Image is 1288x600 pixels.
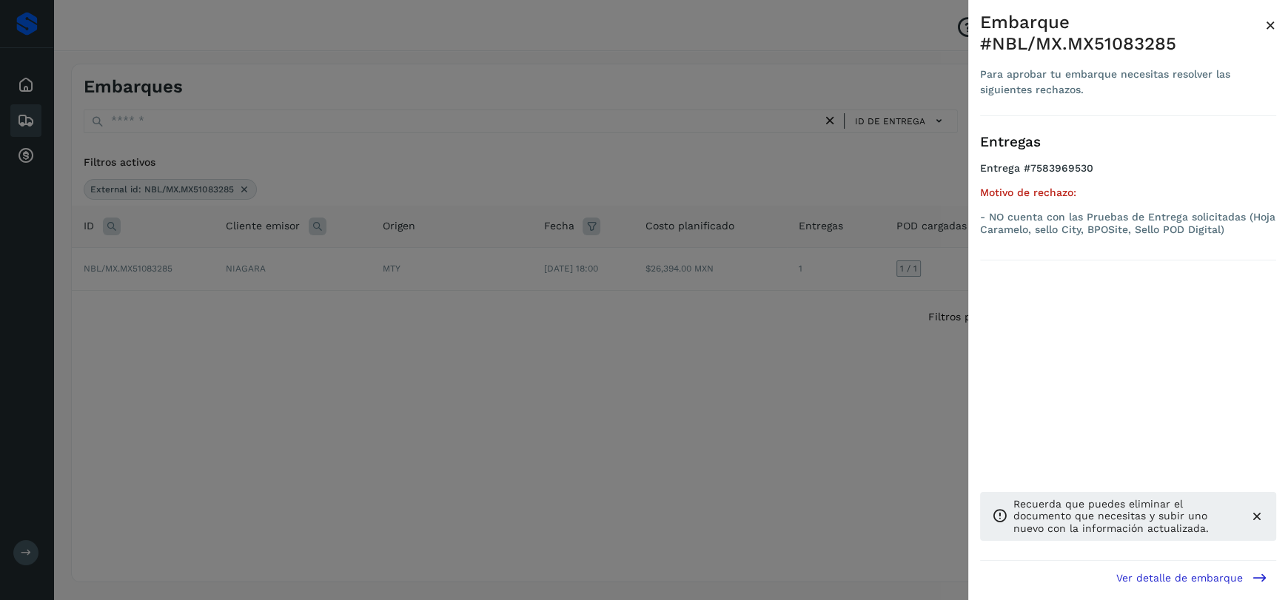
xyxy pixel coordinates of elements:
h5: Motivo de rechazo: [980,186,1276,199]
h4: Entrega #7583969530 [980,162,1276,186]
button: Ver detalle de embarque [1107,561,1276,594]
div: Para aprobar tu embarque necesitas resolver las siguientes rechazos. [980,67,1265,98]
h3: Entregas [980,134,1276,151]
span: Ver detalle de embarque [1116,573,1243,583]
p: - NO cuenta con las Pruebas de Entrega solicitadas (Hoja Caramelo, sello City, BPOSite, Sello POD... [980,211,1276,236]
div: Embarque #NBL/MX.MX51083285 [980,12,1265,55]
button: Close [1265,12,1276,38]
p: Recuerda que puedes eliminar el documento que necesitas y subir uno nuevo con la información actu... [1013,498,1238,535]
span: × [1265,15,1276,36]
